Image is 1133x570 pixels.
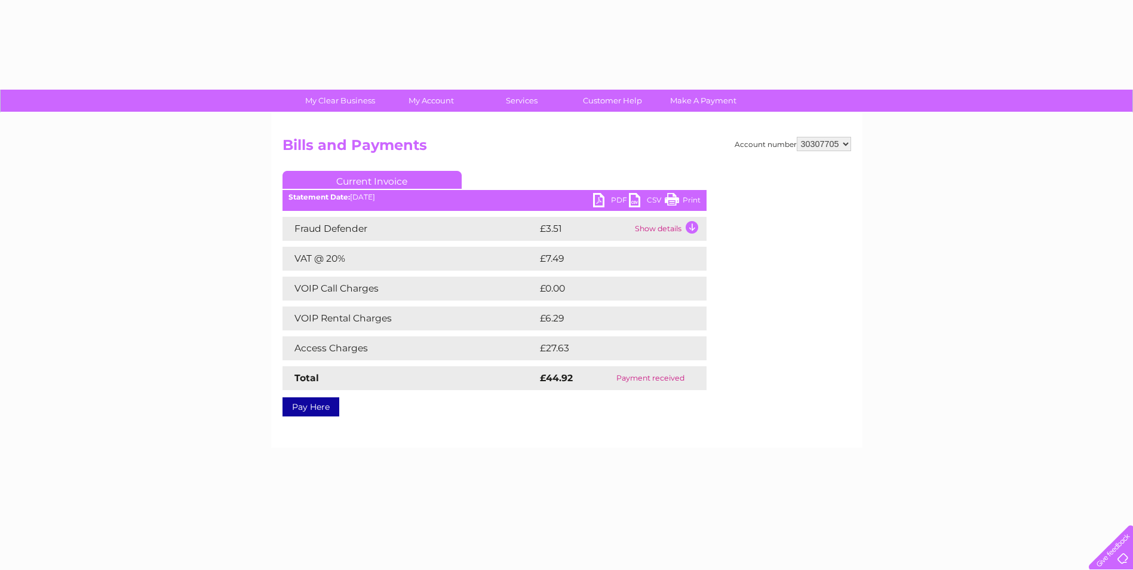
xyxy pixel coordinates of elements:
a: Services [472,90,571,112]
a: PDF [593,193,629,210]
td: £6.29 [537,307,678,330]
a: Print [665,193,701,210]
td: Payment received [595,366,706,390]
a: My Account [382,90,480,112]
td: VAT @ 20% [283,247,537,271]
strong: Total [294,372,319,384]
td: £7.49 [537,247,678,271]
div: [DATE] [283,193,707,201]
h2: Bills and Payments [283,137,851,160]
td: £3.51 [537,217,632,241]
td: £0.00 [537,277,679,301]
td: Fraud Defender [283,217,537,241]
a: Pay Here [283,397,339,416]
strong: £44.92 [540,372,573,384]
td: VOIP Call Charges [283,277,537,301]
div: Account number [735,137,851,151]
a: CSV [629,193,665,210]
a: Customer Help [563,90,662,112]
td: Show details [632,217,707,241]
b: Statement Date: [288,192,350,201]
a: Current Invoice [283,171,462,189]
a: Make A Payment [654,90,753,112]
td: VOIP Rental Charges [283,307,537,330]
td: £27.63 [537,336,682,360]
td: Access Charges [283,336,537,360]
a: My Clear Business [291,90,389,112]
